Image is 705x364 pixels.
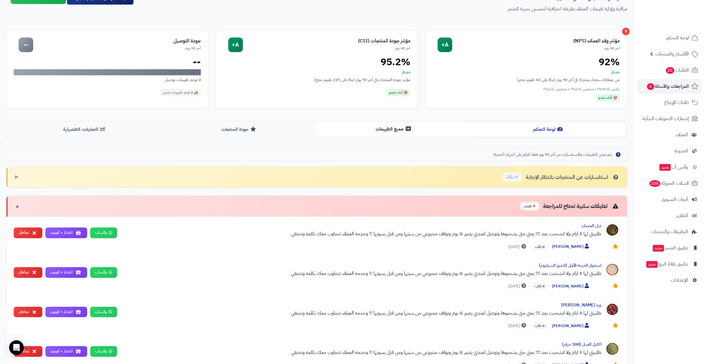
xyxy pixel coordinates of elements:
div: مؤشر جودة المنتجات (CSI) [243,37,410,45]
div: طلبيتي لها ٨ ايام ولا انشحنت بعد !!! يعني متى يشحنوها وتوصل لعندي يصير ١٤ يوم وتوقف مشروعي من سبت... [122,230,601,237]
span: تطبيق المتجر [652,244,688,252]
div: Open Intercom Messenger [9,340,24,355]
span: 9 عنصر [520,202,539,211]
div: آخر 90 يوم [243,46,410,51]
div: ورد [PERSON_NAME] [122,302,601,308]
div: 8 [622,28,629,35]
span: [DATE] [508,244,528,250]
span: جديد [653,245,664,252]
span: التطبيقات والخدمات [651,227,688,236]
a: الإعدادات [637,273,701,287]
button: تجاهل [14,227,42,238]
a: واتساب [90,307,117,317]
div: 92% [433,57,620,67]
span: المراجعات والأسئلة [646,82,689,91]
div: تعليقات سلبية تحتاج للمراجعة [520,202,620,211]
button: تجاهل [14,267,42,278]
a: واتساب [90,267,117,278]
div: لا توجد تقييمات توصيل [14,77,201,83]
span: الإعدادات [671,276,688,284]
div: اكليل الجبل (100 جرام) [122,341,601,348]
div: طلبيتي لها ٨ ايام ولا انشحنت بعد !!! يعني متى يشحنوها وتوصل لعندي يصير ١٤ يوم وتوقف مشروعي من سبت... [122,349,601,356]
button: تجاهل [14,346,42,357]
a: إشعارات التحويلات البنكية [637,111,701,126]
div: A+ [438,37,452,52]
a: المراجعات والأسئلة6 [637,79,701,94]
span: 20 [666,67,674,74]
a: المدونة [637,144,701,158]
span: المدونة [675,147,688,155]
span: تطبيق نقاط البيع [646,260,688,268]
a: لوحة التحكم [637,30,701,45]
div: اسبغول الدرجة الأولى (قشور السيليوم) [122,262,601,269]
span: إشعارات التحويلات البنكية [643,114,689,123]
div: 95.2% [223,57,410,67]
a: تطبيق المتجرجديد [637,241,701,255]
div: A+ [228,37,243,52]
div: 🎯 أداء متميز [596,94,620,102]
span: 6 طلب [533,283,547,289]
span: [PERSON_NAME] [552,244,590,250]
button: لوحة التحكم [471,123,626,136]
div: لا توجد بيانات كافية [14,69,201,75]
a: طلبات الإرجاع [637,95,701,110]
button: اعتذار + كوبون [45,267,87,278]
div: راضين (95.5%) • محايدين (2.3%) • منزعجين (2.3%) [433,87,620,92]
button: تجاهل [14,307,42,317]
img: logo-2.png [664,17,699,30]
div: طلبيتي لها ٨ ايام ولا انشحنت بعد !!! يعني متى يشحنوها وتوصل لعندي يصير ١٤ يوم وتوقف مشروعي من سبت... [122,270,601,277]
span: طلبات الإرجاع [664,98,689,107]
div: 🎯 أداء متميز [386,89,410,96]
button: اعتذار + كوبون [45,307,87,317]
div: مؤشر ولاء العملاء (NPS) [452,37,620,45]
div: -- [14,57,201,67]
button: التحليلات التفصيلية [8,123,162,136]
div: جودة التوصيل [33,37,201,45]
div: ممتاز [433,69,620,75]
span: الطلبات [665,66,689,74]
span: [PERSON_NAME] [552,323,590,329]
span: لوحة التحكم [666,34,689,42]
div: آخر 90 يوم [452,46,620,51]
a: التطبيقات والخدمات [637,224,701,239]
span: 0 سؤال [502,173,522,181]
div: -- [19,37,33,52]
span: 6 طلب [533,323,547,329]
span: جديد [646,261,657,268]
a: أدوات التسويق [637,192,701,207]
div: طلبيتي لها ٨ ايام ولا انشحنت بعد !!! يعني متى يشحنوها وتوصل لعندي يصير ١٤ يوم وتوقف مشروعي من سبت... [122,309,601,317]
div: مؤشر جودة المنتجات في آخر 90 يوم (بناءً على 219 تقييم منتج) [223,77,410,83]
a: وآتس آبجديد [637,160,701,174]
span: ▼ [15,203,20,210]
div: آخر 90 يوم [33,46,201,51]
button: اعتذار + كوبون [45,346,87,357]
div: من عملائك سعداء بمتجرك في آخر 90 يوم (بناءً على 44 تقييم متجر) [433,77,620,83]
img: Product [605,341,620,356]
span: 6 [647,83,654,90]
div: 🚚 لا توجد تقييمات شحن [160,89,201,96]
a: السلات المتروكة238 [637,176,701,191]
span: وآتس آب [659,163,688,171]
span: 6 طلب [533,244,547,250]
a: تطبيق نقاط البيعجديد [637,257,701,271]
div: ذيل الحصان [122,223,601,229]
a: العملاء [637,127,701,142]
span: السلات المتروكة [649,179,689,187]
span: 238 [649,180,660,187]
div: استفسارات عن المنتجات بانتظار الإجابة [502,173,620,181]
p: مراقبة وإدارة تقييمات العملاء بطريقة احترافية لتحسين تجربة المتجر [139,5,627,12]
a: التقارير [637,208,701,223]
span: [PERSON_NAME] [552,283,590,290]
span: [DATE] [508,323,528,329]
div: ممتاز [223,69,410,75]
button: جميع التقييمات [317,122,471,136]
a: الطلبات20 [637,63,701,77]
a: واتساب [90,346,117,357]
button: جودة المنتجات [162,123,317,136]
span: أدوات التسويق [661,195,688,204]
button: اعتذار + كوبون [45,227,87,238]
img: Product [605,302,620,317]
a: واتساب [90,227,117,238]
span: العملاء [676,130,688,139]
img: Product [605,223,620,237]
